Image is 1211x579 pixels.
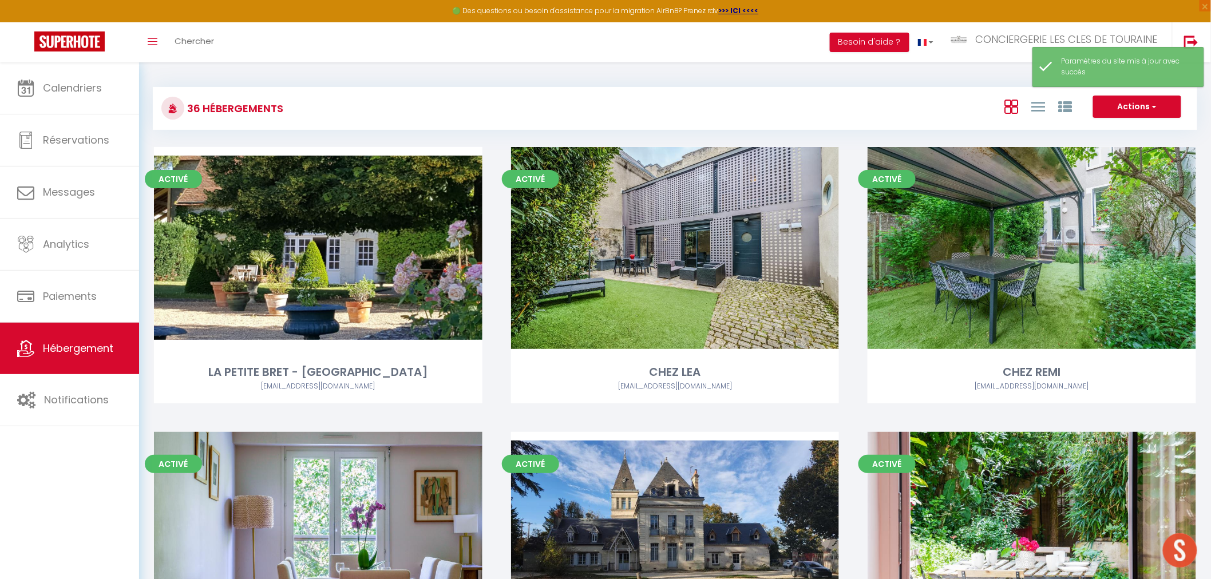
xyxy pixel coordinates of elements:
a: Vue par Groupe [1058,97,1072,116]
div: LA PETITE BRET - [GEOGRAPHIC_DATA] [154,363,482,381]
span: Messages [43,185,95,199]
div: CHEZ LEA [511,363,840,381]
span: Analytics [43,237,89,251]
div: Paramètres du site mis à jour avec succès [1062,56,1192,78]
span: Activé [145,455,202,473]
span: Notifications [44,392,109,407]
span: Activé [502,170,559,188]
button: Actions [1093,96,1181,118]
span: Activé [858,455,916,473]
img: ... [951,35,968,44]
h3: 36 Hébergements [184,96,283,121]
span: Paiements [43,289,97,303]
a: >>> ICI <<<< [719,6,759,15]
span: Calendriers [43,81,102,95]
span: Chercher [175,35,214,47]
span: CONCIERGERIE LES CLES DE TOURAINE [975,32,1158,46]
div: Airbnb [868,381,1196,392]
div: CHEZ REMI [868,363,1196,381]
img: logout [1184,35,1198,49]
a: Chercher [166,22,223,62]
a: Vue en Box [1004,97,1018,116]
img: Super Booking [34,31,105,51]
span: Hébergement [43,341,113,355]
span: Activé [502,455,559,473]
div: Airbnb [511,381,840,392]
button: Besoin d'aide ? [830,33,909,52]
span: Activé [858,170,916,188]
span: Activé [145,170,202,188]
div: Ouvrir le chat [1163,533,1197,568]
div: Airbnb [154,381,482,392]
a: ... CONCIERGERIE LES CLES DE TOURAINE [942,22,1172,62]
a: Vue en Liste [1031,97,1045,116]
span: Réservations [43,133,109,147]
